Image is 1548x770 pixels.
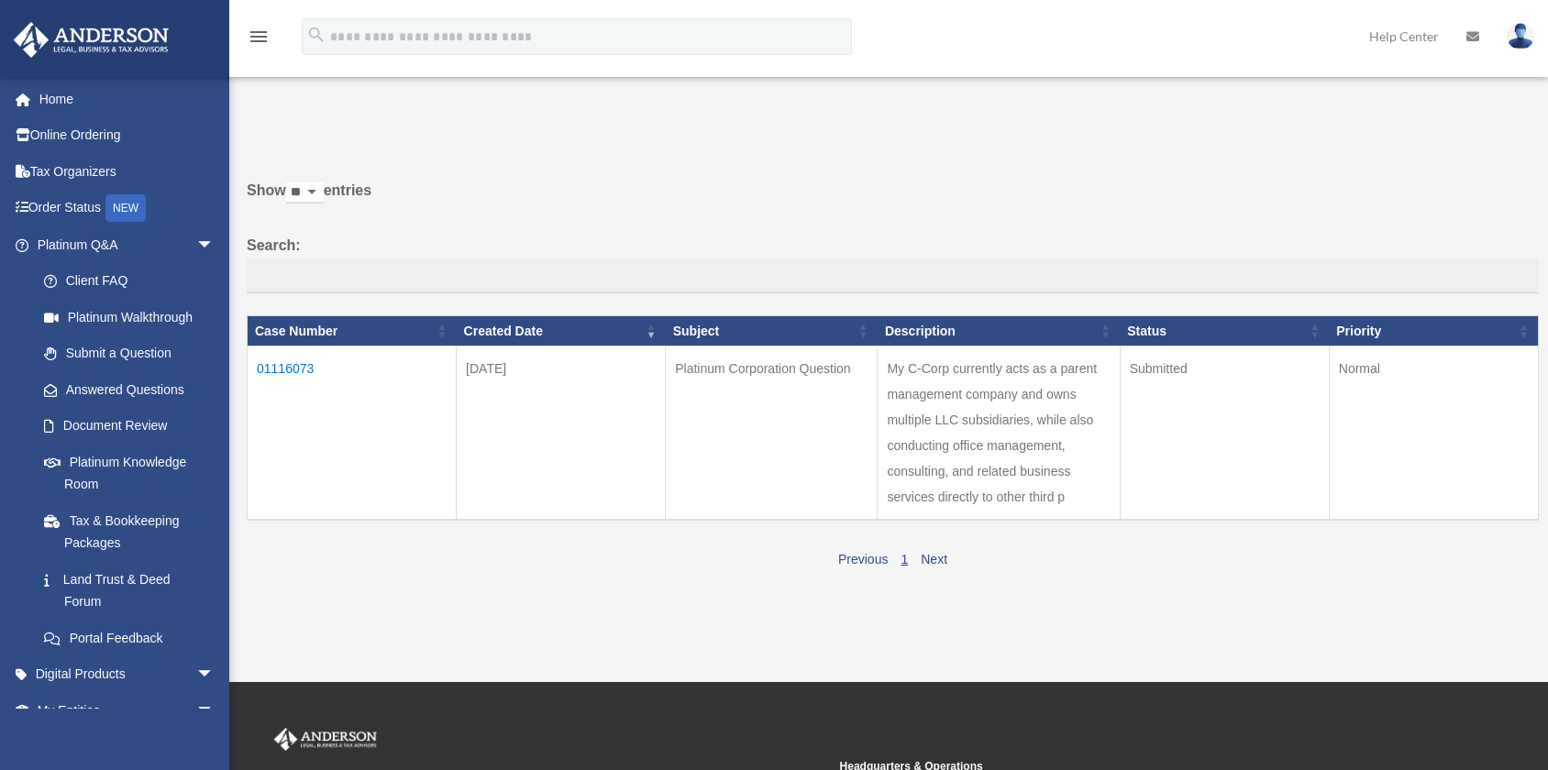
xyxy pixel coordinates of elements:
a: My Entitiesarrow_drop_down [13,692,242,729]
a: Submit a Question [26,335,233,372]
img: Anderson Advisors Platinum Portal [8,22,174,58]
td: My C-Corp currently acts as a parent management company and owns multiple LLC subsidiaries, while... [878,346,1120,521]
a: Land Trust & Deed Forum [26,561,233,620]
i: search [306,25,326,45]
a: Tax & Bookkeeping Packages [26,502,233,561]
div: NEW [105,194,146,222]
td: 01116073 [248,346,457,521]
a: Home [13,81,242,117]
td: Normal [1329,346,1538,521]
i: menu [248,26,270,48]
a: Platinum Knowledge Room [26,444,233,502]
a: Portal Feedback [26,620,233,656]
span: arrow_drop_down [196,656,233,694]
a: Online Ordering [13,117,242,154]
td: [DATE] [457,346,666,521]
a: Client FAQ [26,263,233,300]
a: Order StatusNEW [13,190,242,227]
label: Search: [247,233,1539,293]
th: Created Date: activate to sort column ascending [457,315,666,346]
a: Tax Organizers [13,153,242,190]
img: Anderson Advisors Platinum Portal [271,728,381,752]
img: User Pic [1507,23,1534,49]
a: Previous [838,552,888,566]
input: Search: [247,258,1539,293]
label: Show entries [247,178,1539,222]
a: 1 [901,552,908,566]
th: Status: activate to sort column ascending [1120,315,1329,346]
a: Document Review [26,408,233,445]
select: Showentries [286,182,324,203]
th: Case Number: activate to sort column ascending [248,315,457,346]
span: arrow_drop_down [196,692,233,730]
a: Platinum Walkthrough [26,299,233,335]
td: Platinum Corporation Question [666,346,878,521]
th: Subject: activate to sort column ascending [666,315,878,346]
th: Description: activate to sort column ascending [878,315,1120,346]
a: Answered Questions [26,371,224,408]
span: arrow_drop_down [196,226,233,264]
th: Priority: activate to sort column ascending [1329,315,1538,346]
a: Platinum Q&Aarrow_drop_down [13,226,233,263]
td: Submitted [1120,346,1329,521]
a: menu [248,32,270,48]
a: Digital Productsarrow_drop_down [13,656,242,693]
a: Next [921,552,947,566]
